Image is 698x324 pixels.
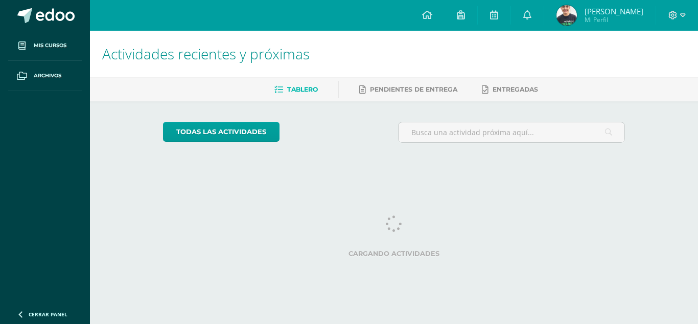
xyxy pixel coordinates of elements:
[359,81,457,98] a: Pendientes de entrega
[585,15,643,24] span: Mi Perfil
[102,44,310,63] span: Actividades recientes y próximas
[8,61,82,91] a: Archivos
[34,72,61,80] span: Archivos
[274,81,318,98] a: Tablero
[482,81,538,98] a: Entregadas
[34,41,66,50] span: Mis cursos
[556,5,577,26] img: f220d820049fc05fb739fdb52607cd30.png
[163,250,625,257] label: Cargando actividades
[399,122,625,142] input: Busca una actividad próxima aquí...
[585,6,643,16] span: [PERSON_NAME]
[287,85,318,93] span: Tablero
[370,85,457,93] span: Pendientes de entrega
[8,31,82,61] a: Mis cursos
[493,85,538,93] span: Entregadas
[163,122,280,142] a: todas las Actividades
[29,311,67,318] span: Cerrar panel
